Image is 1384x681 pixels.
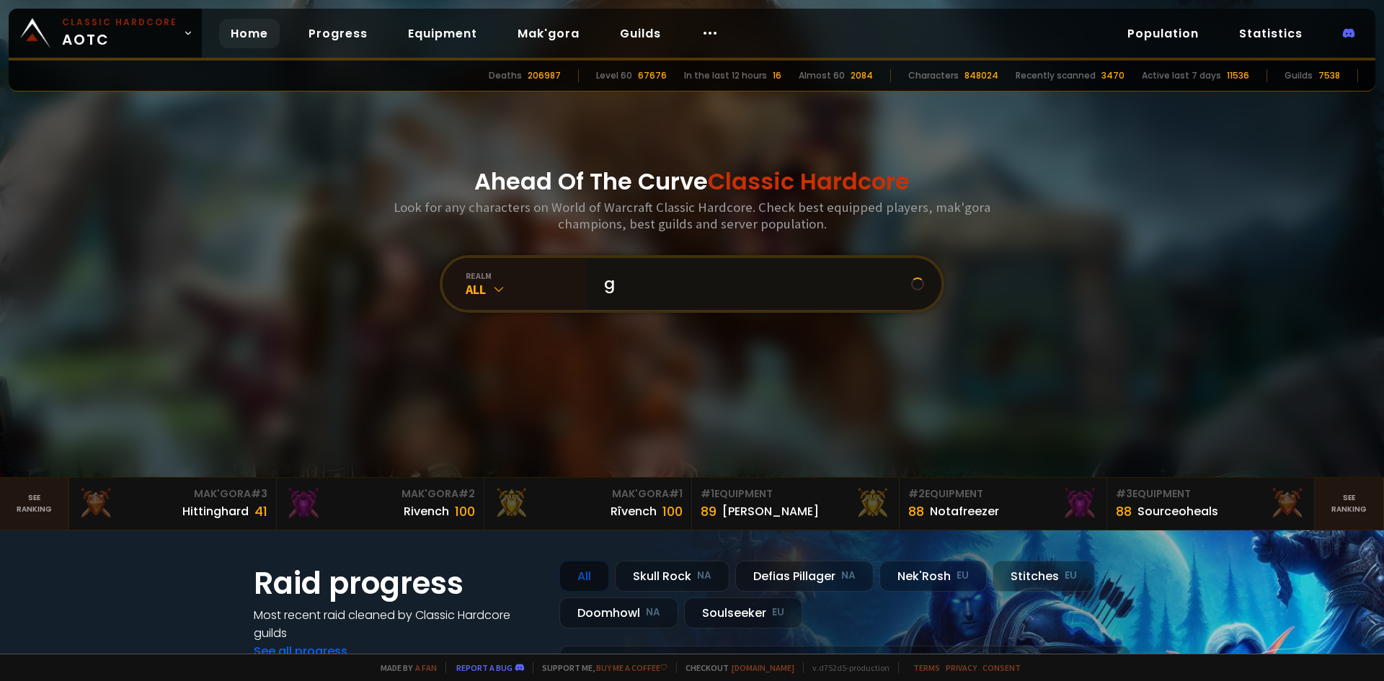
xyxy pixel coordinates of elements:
[458,486,475,501] span: # 2
[69,478,277,530] a: Mak'Gora#3Hittinghard41
[254,561,542,606] h1: Raid progress
[1116,19,1210,48] a: Population
[1016,69,1096,82] div: Recently scanned
[608,19,673,48] a: Guilds
[930,502,999,520] div: Notafreezer
[1228,19,1314,48] a: Statistics
[62,16,177,50] span: AOTC
[1116,486,1132,501] span: # 3
[701,486,714,501] span: # 1
[908,486,1098,502] div: Equipment
[455,502,475,521] div: 100
[277,478,484,530] a: Mak'Gora#2Rivench100
[1116,486,1305,502] div: Equipment
[596,69,632,82] div: Level 60
[957,569,969,583] small: EU
[506,19,591,48] a: Mak'gora
[251,486,267,501] span: # 3
[964,69,998,82] div: 848024
[615,561,729,592] div: Skull Rock
[595,258,911,310] input: Search a character...
[297,19,379,48] a: Progress
[879,561,987,592] div: Nek'Rosh
[982,662,1021,673] a: Consent
[415,662,437,673] a: a fan
[908,69,959,82] div: Characters
[533,662,667,673] span: Support me,
[851,69,873,82] div: 2084
[908,486,925,501] span: # 2
[646,605,660,620] small: NA
[372,662,437,673] span: Made by
[1142,69,1221,82] div: Active last 7 days
[701,502,717,521] div: 89
[803,662,890,673] span: v. d752d5 - production
[466,270,587,281] div: realm
[913,662,940,673] a: Terms
[9,9,202,58] a: Classic HardcoreAOTC
[484,478,692,530] a: Mak'Gora#1Rîvench100
[1285,69,1313,82] div: Guilds
[493,486,683,502] div: Mak'Gora
[900,478,1107,530] a: #2Equipment88Notafreezer
[78,486,267,502] div: Mak'Gora
[722,502,819,520] div: [PERSON_NAME]
[669,486,683,501] span: # 1
[638,69,667,82] div: 67676
[388,199,996,232] h3: Look for any characters on World of Warcraft Classic Hardcore. Check best equipped players, mak'g...
[611,502,657,520] div: Rîvench
[662,502,683,521] div: 100
[799,69,845,82] div: Almost 60
[404,502,449,520] div: Rivench
[684,597,802,628] div: Soulseeker
[676,662,794,673] span: Checkout
[456,662,513,673] a: Report a bug
[596,662,667,673] a: Buy me a coffee
[1065,569,1077,583] small: EU
[559,597,678,628] div: Doomhowl
[489,69,522,82] div: Deaths
[396,19,489,48] a: Equipment
[908,502,924,521] div: 88
[701,486,890,502] div: Equipment
[697,569,711,583] small: NA
[219,19,280,48] a: Home
[773,69,781,82] div: 16
[684,69,767,82] div: In the last 12 hours
[182,502,249,520] div: Hittinghard
[62,16,177,29] small: Classic Hardcore
[841,569,856,583] small: NA
[559,561,609,592] div: All
[1318,69,1340,82] div: 7538
[254,606,542,642] h4: Most recent raid cleaned by Classic Hardcore guilds
[528,69,561,82] div: 206987
[732,662,794,673] a: [DOMAIN_NAME]
[466,281,587,298] div: All
[254,643,347,659] a: See all progress
[772,605,784,620] small: EU
[1137,502,1218,520] div: Sourceoheals
[254,502,267,521] div: 41
[1101,69,1124,82] div: 3470
[708,165,910,197] span: Classic Hardcore
[1116,502,1132,521] div: 88
[285,486,475,502] div: Mak'Gora
[1315,478,1384,530] a: Seeranking
[1107,478,1315,530] a: #3Equipment88Sourceoheals
[735,561,874,592] div: Defias Pillager
[692,478,900,530] a: #1Equipment89[PERSON_NAME]
[993,561,1095,592] div: Stitches
[474,164,910,199] h1: Ahead Of The Curve
[1227,69,1249,82] div: 11536
[946,662,977,673] a: Privacy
